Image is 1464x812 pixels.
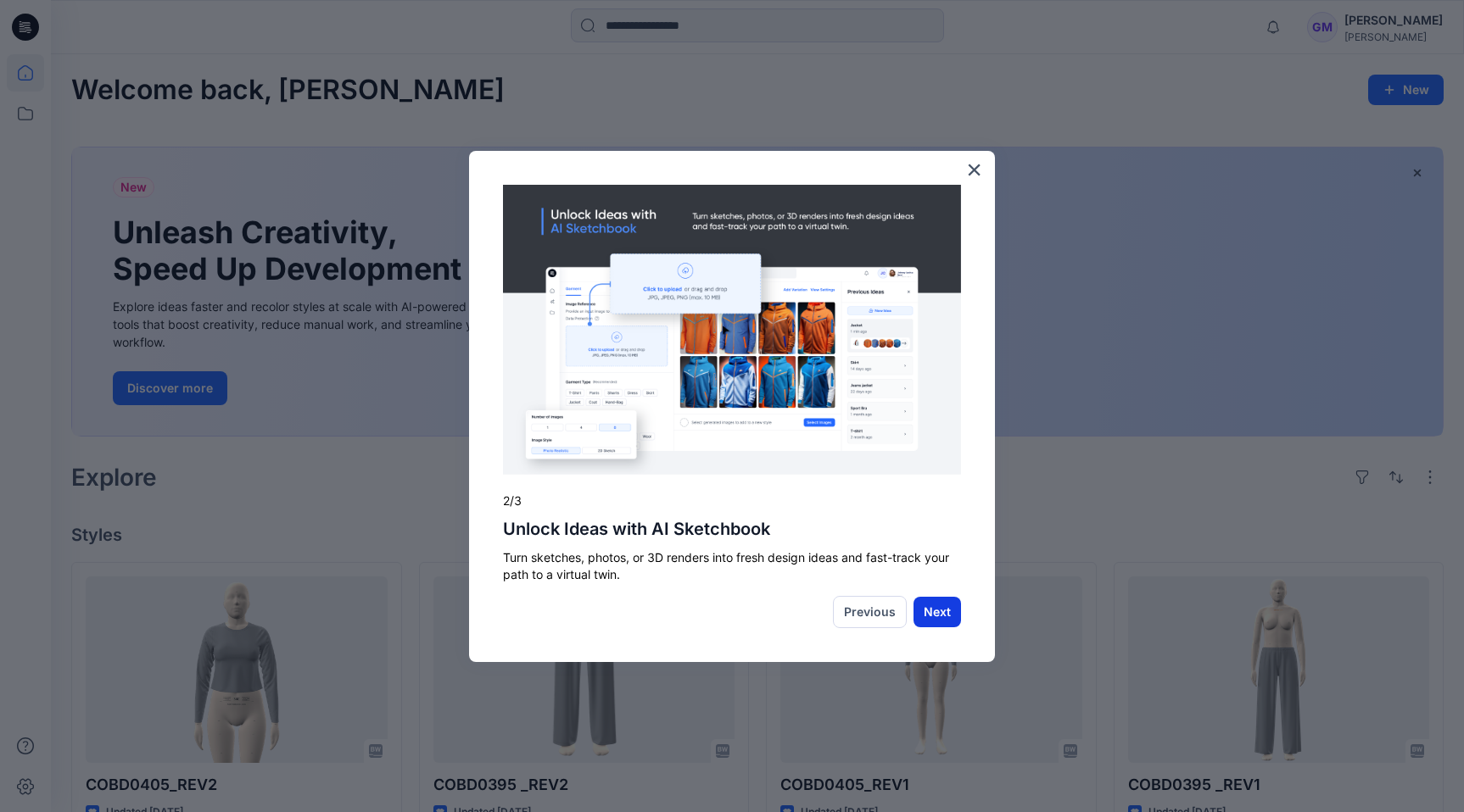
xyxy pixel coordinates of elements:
button: Previous [833,596,907,628]
h2: Unlock Ideas with AI Sketchbook [503,519,961,539]
p: Turn sketches, photos, or 3D renders into fresh design ideas and fast-track your path to a virtua... [503,549,961,582]
button: Close [966,156,982,183]
p: 2/3 [503,492,961,509]
button: Next [914,597,961,627]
